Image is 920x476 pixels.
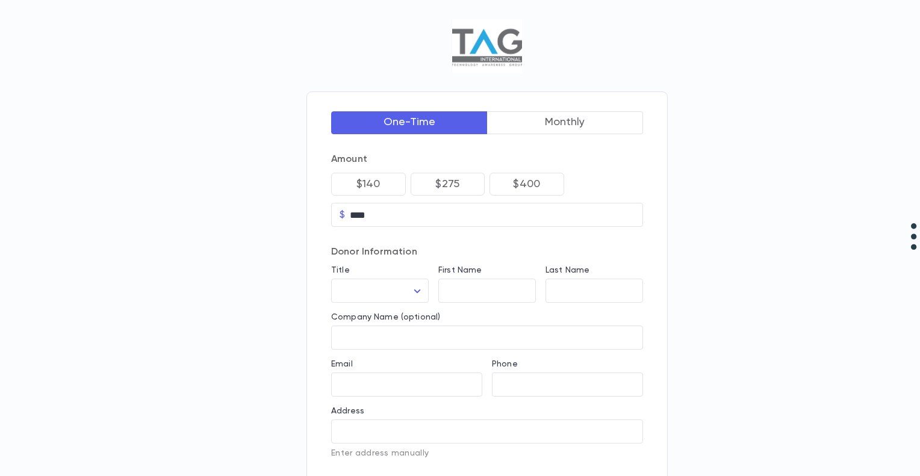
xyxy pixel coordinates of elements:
p: $ [340,209,345,221]
button: $400 [490,173,564,196]
p: Donor Information [331,246,643,258]
label: Email [331,359,353,369]
label: Company Name (optional) [331,312,440,322]
label: Last Name [545,265,589,275]
p: $140 [356,178,381,190]
button: One-Time [331,111,488,134]
button: $275 [411,173,485,196]
button: $140 [331,173,406,196]
label: Phone [492,359,518,369]
p: $400 [513,178,540,190]
img: Logo [452,19,521,73]
label: First Name [438,265,482,275]
p: Enter address manually [331,448,643,458]
label: Address [331,406,364,416]
p: Amount [331,153,643,165]
label: Title [331,265,350,275]
p: $275 [435,178,459,190]
button: Monthly [487,111,644,134]
div: ​ [331,279,429,303]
